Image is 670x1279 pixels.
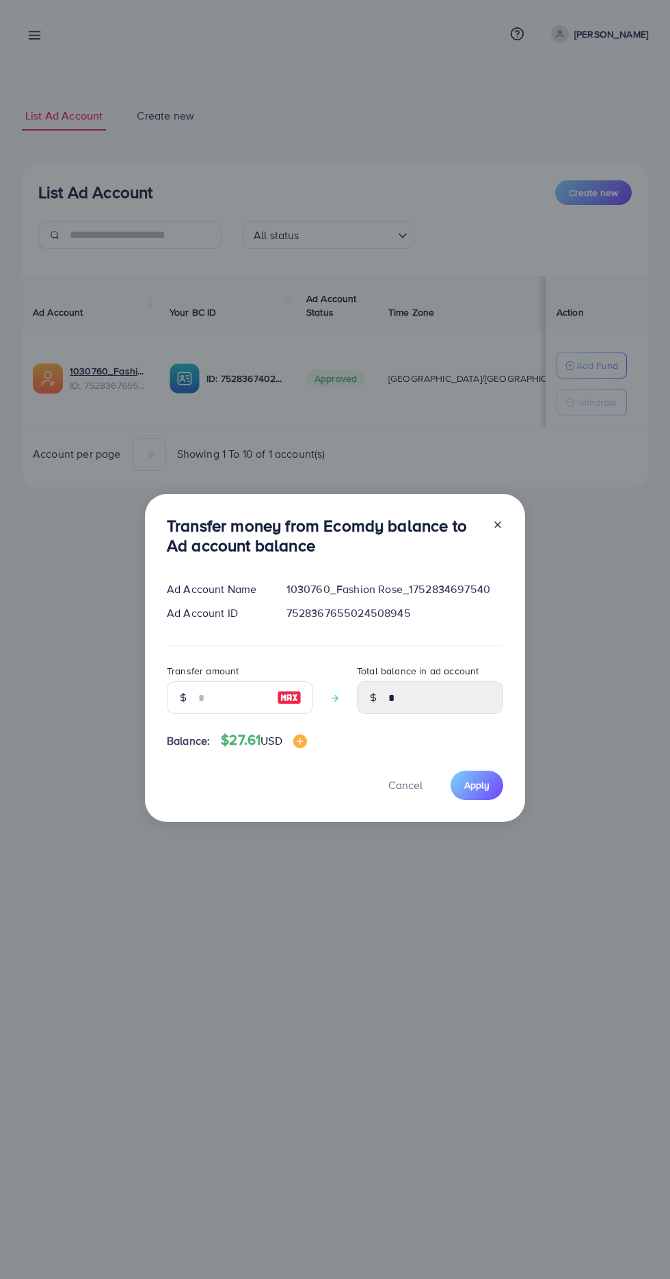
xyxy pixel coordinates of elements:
[451,771,503,800] button: Apply
[156,605,276,621] div: Ad Account ID
[260,733,282,748] span: USD
[357,664,479,678] label: Total balance in ad account
[371,771,440,800] button: Cancel
[221,732,306,749] h4: $27.61
[167,516,481,555] h3: Transfer money from Ecomdy balance to Ad account balance
[156,581,276,597] div: Ad Account Name
[167,664,239,678] label: Transfer amount
[276,581,514,597] div: 1030760_Fashion Rose_1752834697540
[277,689,301,706] img: image
[276,605,514,621] div: 7528367655024508945
[388,778,423,793] span: Cancel
[612,1218,660,1269] iframe: Chat
[464,778,490,792] span: Apply
[167,733,210,749] span: Balance:
[293,734,307,748] img: image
